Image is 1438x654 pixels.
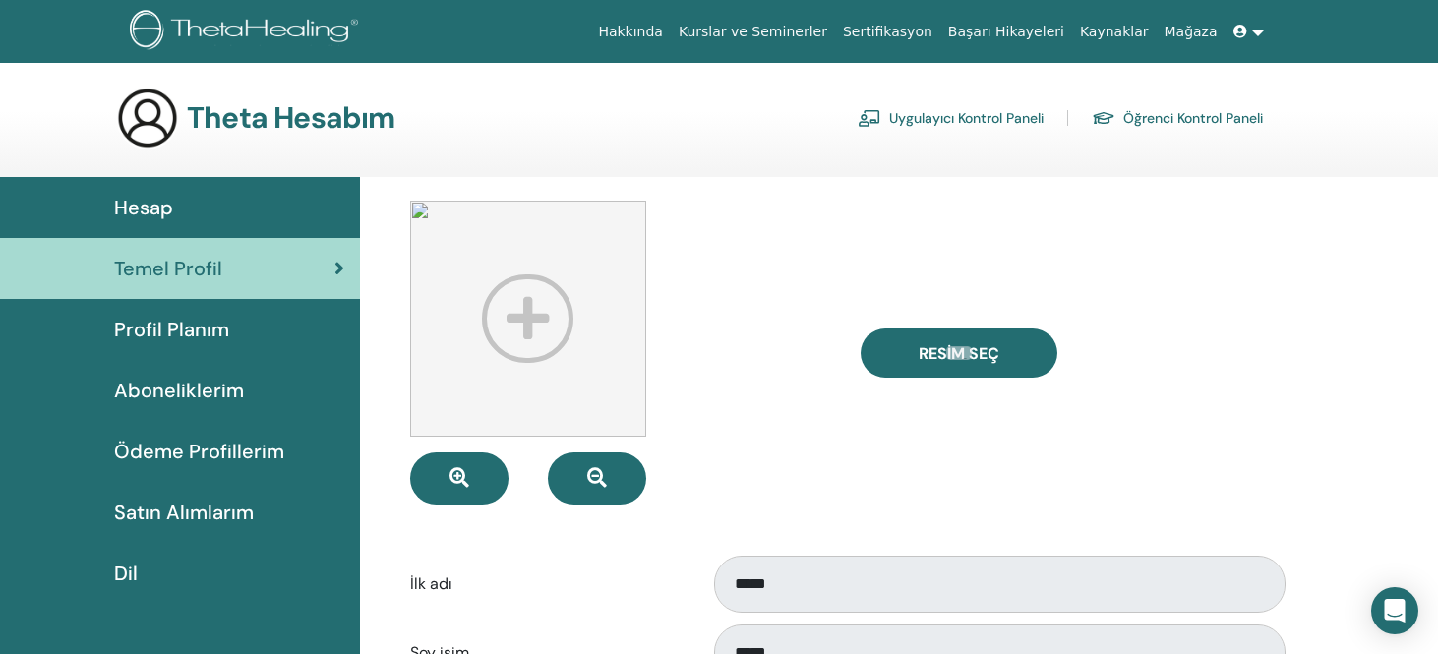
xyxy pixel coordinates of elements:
font: Sertifikasyon [843,24,932,39]
a: Uygulayıcı Kontrol Paneli [858,102,1044,134]
font: Kurslar ve Seminerler [679,24,827,39]
img: chalkboard-teacher.svg [858,109,881,127]
a: Mağaza [1156,14,1225,50]
a: Başarı Hikayeleri [940,14,1072,50]
font: Başarı Hikayeleri [948,24,1064,39]
font: Kaynaklar [1080,24,1149,39]
font: Hakkında [598,24,663,39]
font: Öğrenci Kontrol Paneli [1123,110,1263,128]
a: Kaynaklar [1072,14,1157,50]
img: generic-user-icon.jpg [116,87,179,149]
a: Sertifikasyon [835,14,940,50]
input: Resim Seç [946,346,972,360]
font: Uygulayıcı Kontrol Paneli [889,110,1044,128]
font: Hesap [114,195,173,220]
a: Öğrenci Kontrol Paneli [1092,102,1263,134]
img: logo.png [130,10,365,54]
font: Ödeme Profillerim [114,439,284,464]
a: Kurslar ve Seminerler [671,14,835,50]
a: Hakkında [590,14,671,50]
font: Profil Planım [114,317,229,342]
div: Intercom Messenger'ı açın [1371,587,1418,634]
img: profile [410,201,646,437]
font: Aboneliklerim [114,378,244,403]
font: Theta Hesabım [187,98,395,137]
img: graduation-cap.svg [1092,110,1115,127]
font: Temel Profil [114,256,222,281]
font: Satın Alımlarım [114,500,254,525]
font: Resim Seç [919,343,999,364]
font: Mağaza [1164,24,1217,39]
font: İlk adı [410,573,452,594]
font: Dil [114,561,138,586]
